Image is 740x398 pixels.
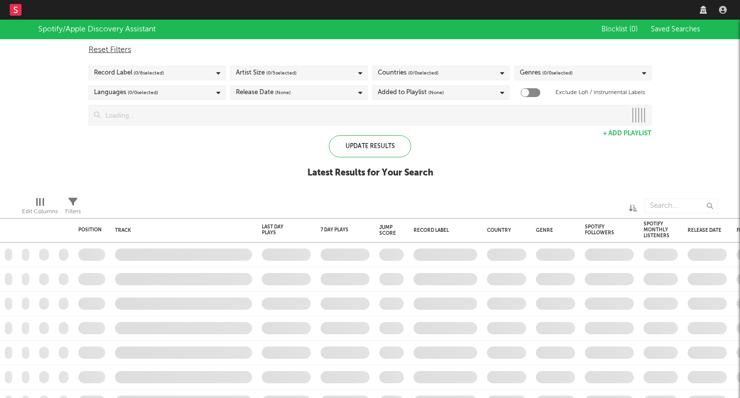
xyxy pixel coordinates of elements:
[65,206,81,218] div: Filters
[134,67,164,79] span: ( 0 / 6 selected)
[22,194,58,222] div: Edit Columns
[520,67,573,79] div: Genres
[536,227,570,233] div: Genre
[78,227,102,233] div: Position
[266,67,297,79] span: ( 0 / 5 selected)
[651,26,702,33] span: Saved Searches
[414,227,472,233] div: Record Label
[629,26,638,33] span: ( 0 )
[94,87,158,99] div: Languages
[585,224,619,236] div: Spotify Followers
[65,194,81,222] div: Filters
[378,67,439,79] div: Countries
[321,227,355,233] div: 7 Day Plays
[601,26,638,33] span: Blocklist
[236,67,297,79] div: Artist Size
[648,25,702,33] button: Saved Searches
[236,87,291,99] div: Release Date
[408,67,439,79] span: ( 0 / 0 selected)
[603,130,651,137] button: + Add Playlist
[38,24,156,35] div: Spotify/Apple Discovery Assistant
[428,87,444,99] span: (None)
[89,44,651,56] div: Reset Filters
[94,67,164,79] div: Record Label
[22,206,58,218] div: Edit Columns
[307,167,433,179] div: Latest Results for Your Search
[688,227,722,233] div: Release Date
[644,221,670,239] div: Spotify Monthly Listeners
[542,67,573,79] span: ( 0 / 0 selected)
[555,87,645,99] label: Exclude Lofi / Instrumental Labels
[100,105,626,125] input: Loading...
[128,87,158,99] span: ( 0 / 0 selected)
[378,87,444,99] div: Added to Playlist
[645,199,718,213] input: Search...
[262,224,296,236] div: Last Day Plays
[379,224,396,236] div: Jump Score
[115,227,247,233] div: Track
[329,135,411,157] div: Update Results
[487,227,521,233] div: Country
[275,87,291,99] span: (None)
